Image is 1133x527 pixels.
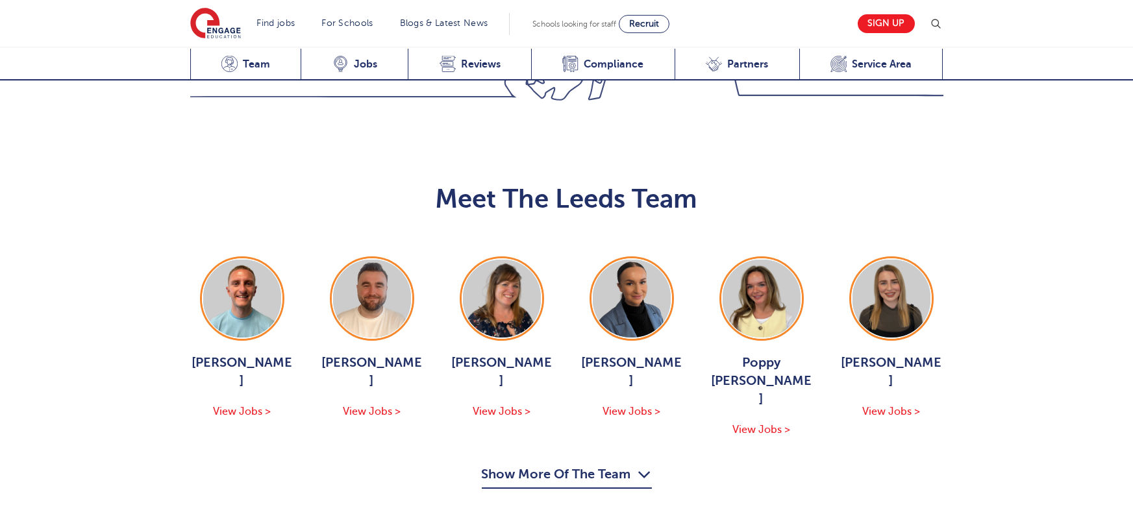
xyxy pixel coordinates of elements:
a: Team [190,49,301,80]
span: Jobs [354,58,377,71]
span: View Jobs > [473,406,530,417]
a: Find jobs [257,18,295,28]
a: Jobs [301,49,408,80]
a: [PERSON_NAME] View Jobs > [320,256,424,420]
img: Chris Rushton [333,260,411,337]
img: Holly Johnson [593,260,671,337]
img: Joanne Wright [463,260,541,337]
a: Partners [675,49,799,80]
span: Service Area [852,58,912,71]
a: [PERSON_NAME] View Jobs > [840,256,943,420]
a: Poppy [PERSON_NAME] View Jobs > [710,256,814,438]
a: For Schools [321,18,373,28]
img: Engage Education [190,8,241,40]
span: [PERSON_NAME] [840,354,943,390]
a: [PERSON_NAME] View Jobs > [190,256,294,420]
span: [PERSON_NAME] [320,354,424,390]
span: Team [243,58,270,71]
span: Reviews [461,58,501,71]
a: Compliance [531,49,675,80]
a: Blogs & Latest News [400,18,488,28]
span: Recruit [629,19,659,29]
a: Sign up [858,14,915,33]
span: View Jobs > [862,406,920,417]
img: Poppy Burnside [723,260,801,337]
span: [PERSON_NAME] [190,354,294,390]
span: [PERSON_NAME] [450,354,554,390]
h2: Meet The Leeds Team [190,184,943,215]
a: [PERSON_NAME] View Jobs > [450,256,554,420]
a: Service Area [799,49,943,80]
span: Schools looking for staff [532,19,616,29]
img: Layla McCosker [853,260,930,337]
span: Compliance [584,58,643,71]
span: Partners [727,58,768,71]
img: George Dignam [203,260,281,337]
a: Reviews [408,49,531,80]
span: View Jobs > [343,406,401,417]
span: View Jobs > [213,406,271,417]
span: Poppy [PERSON_NAME] [710,354,814,408]
span: View Jobs > [603,406,660,417]
a: [PERSON_NAME] View Jobs > [580,256,684,420]
span: View Jobs > [732,424,790,435]
a: Recruit [619,15,669,33]
span: [PERSON_NAME] [580,354,684,390]
button: Show More Of The Team [482,464,652,489]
